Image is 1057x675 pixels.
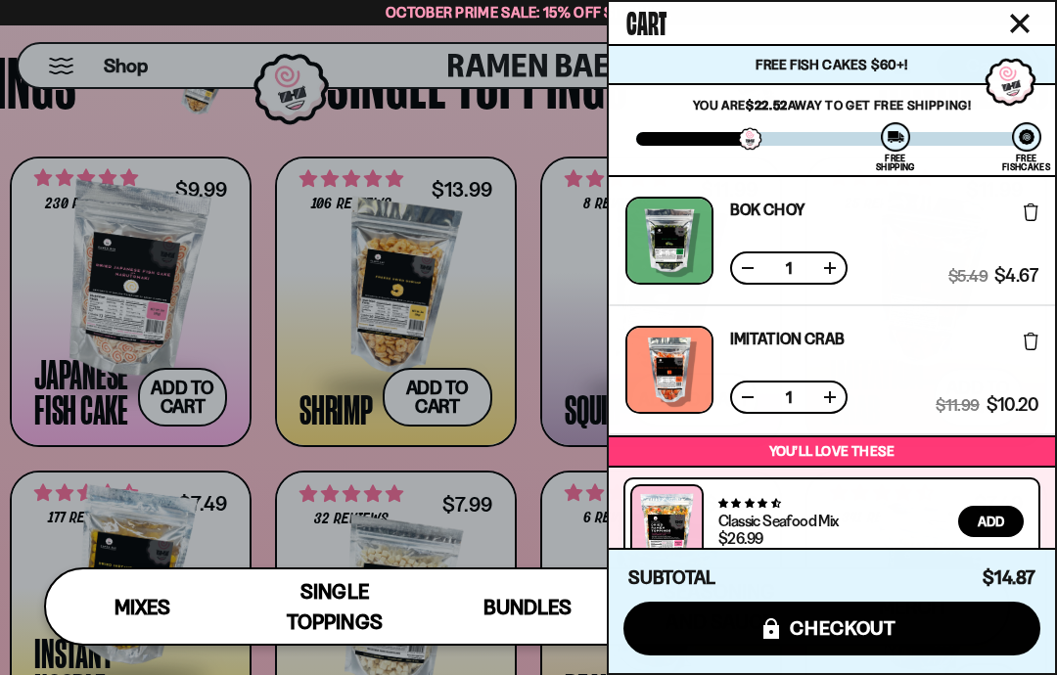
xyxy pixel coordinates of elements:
a: Classic Seafood Mix [718,511,839,530]
span: Add [978,515,1004,528]
span: Free Fish Cakes $60+! [756,56,907,73]
button: checkout [623,602,1040,655]
span: $14.87 [983,566,1035,589]
div: Free Shipping [876,154,914,171]
div: Free Fishcakes [1002,154,1050,171]
span: 1 [773,260,804,276]
p: You’ll love these [614,442,1050,461]
div: $26.99 [718,530,762,546]
span: $10.20 [987,396,1038,414]
span: Single Toppings [287,579,382,634]
a: Bok Choy [730,202,804,217]
span: 1 [773,389,804,405]
span: 4.68 stars [718,497,780,510]
span: Mixes [115,595,170,619]
a: Imitation Crab [730,331,845,346]
button: Close cart [1005,9,1034,38]
span: Cart [626,1,666,40]
h4: Subtotal [628,568,715,588]
button: Add [958,506,1024,537]
span: October Prime Sale: 15% off Sitewide [386,3,671,22]
a: Single Toppings [239,569,432,644]
p: You are away to get Free Shipping! [636,97,1028,112]
a: Mixes [46,569,239,644]
span: $4.67 [994,267,1038,285]
span: $11.99 [936,396,979,414]
span: checkout [790,617,896,639]
span: $5.49 [948,267,988,285]
span: Bundles [483,595,572,619]
a: Bundles [431,569,623,644]
strong: $22.52 [746,97,788,112]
